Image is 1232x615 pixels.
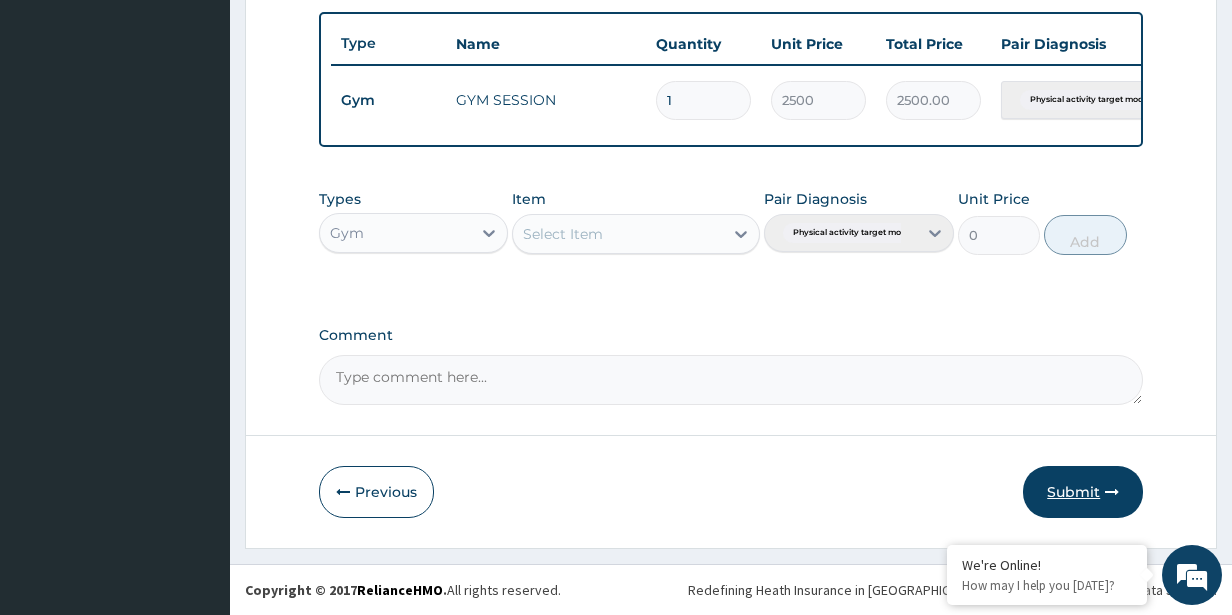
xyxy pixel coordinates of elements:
div: Chat with us now [104,112,336,138]
div: We're Online! [962,556,1132,574]
th: Unit Price [761,24,876,64]
td: GYM SESSION [446,80,646,120]
textarea: Type your message and hit 'Enter' [10,406,381,476]
label: Unit Price [958,189,1030,209]
label: Item [512,189,546,209]
button: Submit [1023,466,1143,518]
th: Pair Diagnosis [991,24,1211,64]
td: Gym [331,82,446,119]
th: Total Price [876,24,991,64]
span: We're online! [116,182,276,384]
img: d_794563401_company_1708531726252_794563401 [37,100,81,150]
th: Name [446,24,646,64]
div: Minimize live chat window [328,10,376,58]
footer: All rights reserved. [230,564,1232,615]
label: Types [319,191,361,208]
button: Previous [319,466,434,518]
p: How may I help you today? [962,577,1132,594]
th: Type [331,25,446,62]
label: Comment [319,327,1144,344]
a: RelianceHMO [357,581,443,599]
strong: Copyright © 2017 . [245,581,447,599]
th: Quantity [646,24,761,64]
div: Select Item [523,224,603,244]
label: Pair Diagnosis [764,189,867,209]
div: Redefining Heath Insurance in [GEOGRAPHIC_DATA] using Telemedicine and Data Science! [688,580,1217,600]
div: Gym [330,223,364,243]
button: Add [1044,215,1126,255]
